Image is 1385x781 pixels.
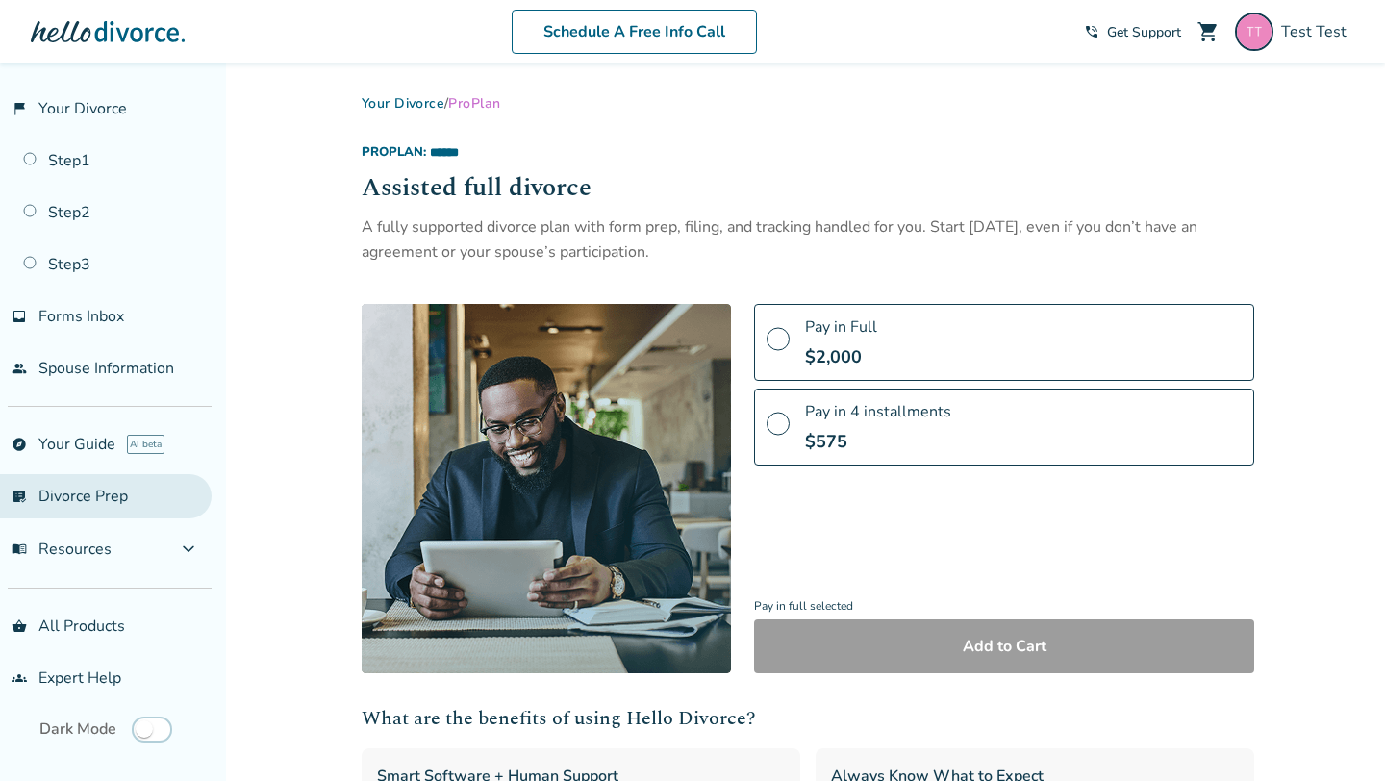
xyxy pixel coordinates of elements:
[362,143,426,161] span: Pro Plan :
[805,345,862,368] span: $2,000
[1196,20,1220,43] span: shopping_cart
[448,94,500,113] span: Pro Plan
[12,670,27,686] span: groups
[39,718,116,740] span: Dark Mode
[12,542,27,557] span: menu_book
[805,316,877,338] span: Pay in Full
[38,306,124,327] span: Forms Inbox
[805,401,951,422] span: Pay in 4 installments
[1281,21,1354,42] span: Test Test
[512,10,757,54] a: Schedule A Free Info Call
[12,489,27,504] span: list_alt_check
[754,619,1254,673] button: Add to Cart
[362,94,1254,113] div: /
[362,214,1254,265] div: A fully supported divorce plan with form prep, filing, and tracking handled for you. Start [DATE]...
[1084,24,1099,39] span: phone_in_talk
[362,704,1254,733] h2: What are the benefits of using Hello Divorce?
[1289,689,1385,781] iframe: Chat Widget
[362,94,444,113] a: Your Divorce
[12,618,27,634] span: shopping_basket
[362,168,1254,207] h2: Assisted full divorce
[12,361,27,376] span: people
[1107,23,1181,41] span: Get Support
[127,435,164,454] span: AI beta
[754,593,1254,619] span: Pay in full selected
[12,101,27,116] span: flag_2
[12,437,27,452] span: explore
[177,538,200,561] span: expand_more
[12,539,112,560] span: Resources
[1235,13,1273,51] img: bolac67072@capiena.com
[12,309,27,324] span: inbox
[1084,23,1181,41] a: phone_in_talkGet Support
[805,430,847,453] span: $575
[362,304,731,673] img: Pro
